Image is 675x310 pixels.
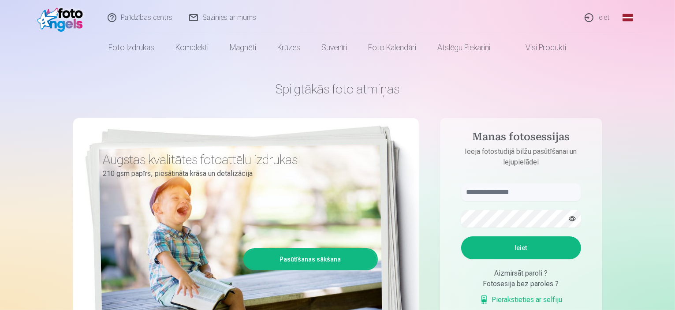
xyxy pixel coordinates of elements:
a: Pasūtīšanas sākšana [245,250,377,269]
h1: Spilgtākās foto atmiņas [73,81,602,97]
h4: Manas fotosessijas [452,131,590,146]
div: Fotosesija bez paroles ? [461,279,581,289]
a: Foto kalendāri [358,35,427,60]
a: Visi produkti [501,35,577,60]
a: Suvenīri [311,35,358,60]
a: Atslēgu piekariņi [427,35,501,60]
a: Pierakstieties ar selfiju [480,295,563,305]
a: Foto izdrukas [98,35,165,60]
button: Ieiet [461,236,581,259]
div: Aizmirsāt paroli ? [461,268,581,279]
p: Ieeja fotostudijā bilžu pasūtīšanai un lejupielādei [452,146,590,168]
a: Magnēti [220,35,267,60]
img: /fa1 [37,4,88,32]
p: 210 gsm papīrs, piesātināta krāsa un detalizācija [103,168,371,180]
a: Komplekti [165,35,220,60]
h3: Augstas kvalitātes fotoattēlu izdrukas [103,152,371,168]
a: Krūzes [267,35,311,60]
